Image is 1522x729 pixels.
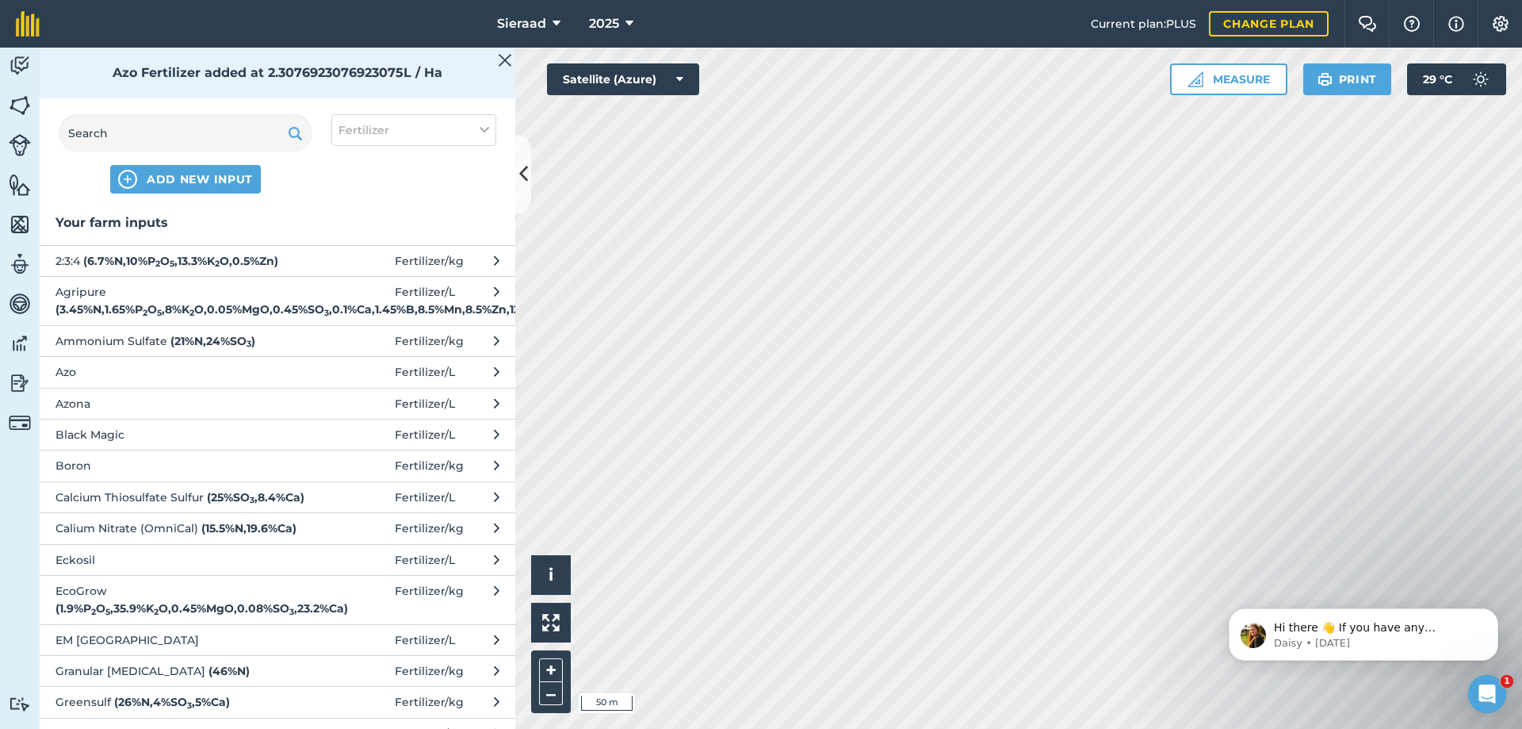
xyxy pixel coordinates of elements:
[189,308,194,318] sub: 2
[1501,675,1513,688] span: 1
[1465,63,1497,95] img: svg+xml;base64,PD94bWwgdmVyc2lvbj0iMS4wIiBlbmNvZGluZz0idXRmLTgiPz4KPCEtLSBHZW5lcmF0b3I6IEFkb2JlIE...
[55,693,315,711] span: Greensulf
[395,662,464,680] span: Fertilizer / kg
[170,259,174,269] sub: 5
[55,601,348,616] strong: ( 1.9 % P O , 35.9 % K O , 0.45 % MgO , 0.08 % SO , 23.2 % Ca )
[55,489,315,506] span: Calcium Thiosulfate Sulfur
[539,658,563,682] button: +
[9,173,31,197] img: svg+xml;base64,PHN2ZyB4bWxucz0iaHR0cDovL3d3dy53My5vcmcvMjAwMC9zdmciIHdpZHRoPSI1NiIgaGVpZ2h0PSI2MC...
[539,682,563,705] button: –
[9,696,31,712] img: svg+xml;base64,PD94bWwgdmVyc2lvbj0iMS4wIiBlbmNvZGluZz0idXRmLTgiPz4KPCEtLSBHZW5lcmF0b3I6IEFkb2JlIE...
[9,252,31,276] img: svg+xml;base64,PD94bWwgdmVyc2lvbj0iMS4wIiBlbmNvZGluZz0idXRmLTgiPz4KPCEtLSBHZW5lcmF0b3I6IEFkb2JlIE...
[55,252,315,270] span: 2:3:4
[9,332,31,355] img: svg+xml;base64,PD94bWwgdmVyc2lvbj0iMS4wIiBlbmNvZGluZz0idXRmLTgiPz4KPCEtLSBHZW5lcmF0b3I6IEFkb2JlIE...
[338,121,389,139] span: Fertilizer
[40,48,515,98] div: Azo Fertilizer added at 2.3076923076923075L / Ha
[542,614,560,631] img: Four arrows, one pointing top left, one top right, one bottom right and the last bottom left
[59,114,312,152] input: Search
[9,134,31,156] img: svg+xml;base64,PD94bWwgdmVyc2lvbj0iMS4wIiBlbmNvZGluZz0idXRmLTgiPz4KPCEtLSBHZW5lcmF0b3I6IEFkb2JlIE...
[24,33,293,86] div: message notification from Daisy, 1w ago. Hi there 👋 If you have any questions about our pricing o...
[155,259,160,269] sub: 2
[395,520,464,537] span: Fertilizer / kg
[83,254,278,268] strong: ( 6.7 % N , 10 % P O , 13.3 % K O , 0.5 % Zn )
[395,363,455,381] span: Fertilizer / L
[114,695,230,709] strong: ( 26 % N , 4 % SO , 5 % Ca )
[1187,71,1203,87] img: Ruler icon
[395,693,464,711] span: Fertilizer / kg
[36,48,61,73] img: Profile image for Daisy
[324,308,329,318] sub: 3
[395,582,464,618] span: Fertilizer / kg
[55,395,315,412] span: Azona
[40,450,515,481] button: Boron Fertilizer/kg
[1468,675,1506,713] iframe: Intercom live chat
[395,631,455,649] span: Fertilizer / L
[331,114,496,146] button: Fertilizer
[55,662,315,680] span: Granular [MEDICAL_DATA]
[40,512,515,543] button: Calium Nitrate (OmniCal) (15.5%N,19.6%Ca)Fertilizer/kg
[1358,16,1377,32] img: Two speech bubbles overlapping with the left bubble in the forefront
[40,325,515,356] button: Ammonium Sulfate (21%N,24%SO3)Fertilizer/kg
[395,395,455,412] span: Fertilizer / L
[55,332,315,350] span: Ammonium Sulfate
[498,51,512,70] img: svg+xml;base64,PHN2ZyB4bWxucz0iaHR0cDovL3d3dy53My5vcmcvMjAwMC9zdmciIHdpZHRoPSIyMiIgaGVpZ2h0PSIzMC...
[157,308,162,318] sub: 5
[40,276,515,325] button: Agripure (3.45%N,1.65%P2O5,8%K2O,0.05%MgO,0.45%SO3,0.1%Ca,1.45%B,8.5%Mn,8.5%Zn,12%Fe,0.05%Mo,3.1%...
[69,61,273,75] p: Message from Daisy, sent 1w ago
[1170,63,1287,95] button: Measure
[55,457,315,474] span: Boron
[40,544,515,575] button: Eckosil Fertilizer/L
[247,339,251,349] sub: 3
[69,45,273,61] p: Hi there 👋 If you have any questions about our pricing or which plan is right for you, I’m here t...
[55,426,315,443] span: Black Magic
[9,412,31,434] img: svg+xml;base64,PD94bWwgdmVyc2lvbj0iMS4wIiBlbmNvZGluZz0idXRmLTgiPz4KPCEtLSBHZW5lcmF0b3I6IEFkb2JlIE...
[1091,15,1196,33] span: Current plan : PLUS
[1317,70,1333,89] img: svg+xml;base64,PHN2ZyB4bWxucz0iaHR0cDovL3d3dy53My5vcmcvMjAwMC9zdmciIHdpZHRoPSIxOSIgaGVpZ2h0PSIyNC...
[40,655,515,686] button: Granular [MEDICAL_DATA] (46%N)Fertilizer/kg
[40,624,515,655] button: EM [GEOGRAPHIC_DATA] Fertilizer/L
[395,283,455,319] span: Fertilizer / L
[55,520,315,537] span: Calium Nitrate (OmniCal)
[40,575,515,624] button: EcoGrow (1.9%P2O5,35.9%K2O,0.45%MgO,0.08%SO3,23.2%Ca)Fertilizer/kg
[55,551,315,569] span: Eckosil
[9,54,31,78] img: svg+xml;base64,PD94bWwgdmVyc2lvbj0iMS4wIiBlbmNvZGluZz0idXRmLTgiPz4KPCEtLSBHZW5lcmF0b3I6IEFkb2JlIE...
[40,356,515,387] button: Azo Fertilizer/L
[201,521,296,535] strong: ( 15.5 % N , 19.6 % Ca )
[289,607,294,617] sub: 3
[497,14,546,33] span: Sieraad
[187,700,192,711] sub: 3
[170,334,255,348] strong: ( 21 % N , 24 % SO )
[9,371,31,395] img: svg+xml;base64,PD94bWwgdmVyc2lvbj0iMS4wIiBlbmNvZGluZz0idXRmLTgiPz4KPCEtLSBHZW5lcmF0b3I6IEFkb2JlIE...
[55,631,315,649] span: EM [GEOGRAPHIC_DATA]
[16,11,40,36] img: fieldmargin Logo
[395,489,455,506] span: Fertilizer / L
[208,664,250,678] strong: ( 46 % N )
[1448,14,1464,33] img: svg+xml;base64,PHN2ZyB4bWxucz0iaHR0cDovL3d3dy53My5vcmcvMjAwMC9zdmciIHdpZHRoPSIxNyIgaGVpZ2h0PSIxNy...
[1423,63,1452,95] span: 29 ° C
[288,124,303,143] img: svg+xml;base64,PHN2ZyB4bWxucz0iaHR0cDovL3d3dy53My5vcmcvMjAwMC9zdmciIHdpZHRoPSIxOSIgaGVpZ2h0PSIyNC...
[1205,575,1522,686] iframe: Intercom notifications message
[250,495,254,505] sub: 3
[40,245,515,276] button: 2:3:4 (6.7%N,10%P2O5,13.3%K2O,0.5%Zn)Fertilizer/kg
[40,482,515,512] button: Calcium Thiosulfate Sulfur (25%SO3,8.4%Ca)Fertilizer/L
[55,363,315,381] span: Azo
[589,14,619,33] span: 2025
[1209,11,1329,36] a: Change plan
[40,686,515,717] button: Greensulf (26%N,4%SO3,5%Ca)Fertilizer/kg
[118,170,137,189] img: svg+xml;base64,PHN2ZyB4bWxucz0iaHR0cDovL3d3dy53My5vcmcvMjAwMC9zdmciIHdpZHRoPSIxNCIgaGVpZ2h0PSIyNC...
[549,565,553,585] span: i
[215,259,220,269] sub: 2
[207,490,304,505] strong: ( 25 % SO , 8.4 % Ca )
[531,555,571,595] button: i
[40,213,515,233] h3: Your farm inputs
[154,607,159,617] sub: 2
[55,582,315,618] span: EcoGrow
[1407,63,1506,95] button: 29 °C
[143,308,147,318] sub: 2
[547,63,699,95] button: Satellite (Azure)
[395,252,464,270] span: Fertilizer / kg
[9,292,31,316] img: svg+xml;base64,PD94bWwgdmVyc2lvbj0iMS4wIiBlbmNvZGluZz0idXRmLTgiPz4KPCEtLSBHZW5lcmF0b3I6IEFkb2JlIE...
[110,165,261,194] button: ADD NEW INPUT
[395,332,464,350] span: Fertilizer / kg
